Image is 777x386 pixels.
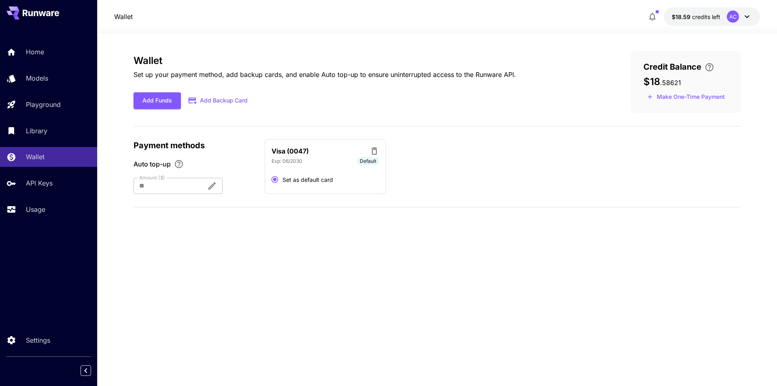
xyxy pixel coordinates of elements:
p: Visa (0047) [272,146,309,156]
div: $18.58621 [672,13,720,21]
p: Usage [26,205,45,214]
button: Make a one-time, non-recurring payment [643,91,728,103]
h3: Wallet [134,55,516,66]
p: Payment methods [134,139,255,151]
span: Default [357,158,379,165]
span: credits left [692,13,720,20]
button: Collapse sidebar [81,365,91,376]
p: Library [26,126,47,136]
p: Exp: 06/2030 [272,158,302,165]
div: Collapse sidebar [87,363,97,378]
span: $18 [643,76,660,87]
span: $18.59 [672,13,692,20]
button: Enter your card details and choose an Auto top-up amount to avoid service interruptions. We'll au... [701,62,718,72]
span: Set as default card [282,175,333,184]
span: Auto top-up [134,159,171,169]
div: AC [727,11,739,23]
label: Amount ($) [139,174,165,181]
nav: breadcrumb [114,12,133,21]
button: Add Backup Card [181,93,256,109]
span: . 58621 [660,79,681,87]
p: Playground [26,100,61,109]
p: API Keys [26,178,53,188]
p: Set up your payment method, add backup cards, and enable Auto top-up to ensure uninterrupted acce... [134,70,516,79]
p: Wallet [26,152,45,162]
span: Credit Balance [643,61,701,73]
button: $18.58621AC [664,7,760,26]
button: Enable Auto top-up to ensure uninterrupted service. We'll automatically bill the chosen amount wh... [171,159,187,169]
a: Wallet [114,12,133,21]
p: Models [26,73,48,83]
button: Add Funds [134,92,181,109]
p: Settings [26,335,50,345]
p: Home [26,47,44,57]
